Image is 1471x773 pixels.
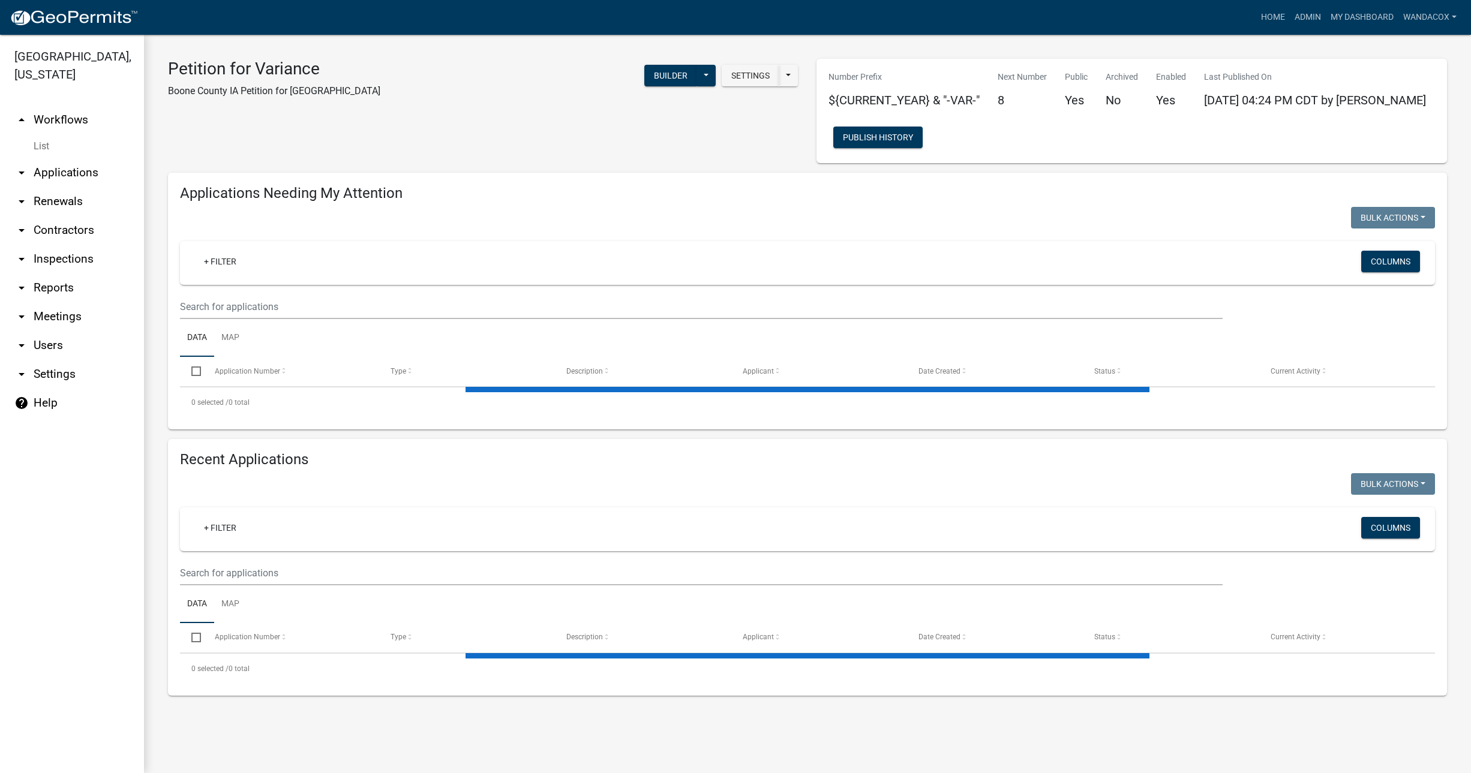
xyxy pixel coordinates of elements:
datatable-header-cell: Type [379,623,555,652]
datatable-header-cell: Current Activity [1259,357,1435,386]
h5: Yes [1065,93,1088,107]
span: Date Created [918,367,960,375]
datatable-header-cell: Type [379,357,555,386]
i: arrow_drop_down [14,166,29,180]
i: help [14,396,29,410]
i: arrow_drop_down [14,367,29,381]
h5: ${CURRENT_YEAR} & "-VAR-" [828,93,980,107]
button: Publish History [833,127,923,148]
span: Description [566,367,603,375]
datatable-header-cell: Application Number [203,357,379,386]
span: Current Activity [1271,367,1320,375]
datatable-header-cell: Select [180,357,203,386]
a: Data [180,585,214,624]
datatable-header-cell: Application Number [203,623,379,652]
a: My Dashboard [1326,6,1398,29]
a: Map [214,585,247,624]
a: + Filter [194,517,246,539]
p: Last Published On [1204,71,1426,83]
datatable-header-cell: Date Created [907,623,1083,652]
i: arrow_drop_down [14,338,29,353]
button: Bulk Actions [1351,207,1435,228]
h5: Yes [1156,93,1186,107]
datatable-header-cell: Description [555,357,731,386]
a: Admin [1290,6,1326,29]
a: + Filter [194,251,246,272]
p: Number Prefix [828,71,980,83]
datatable-header-cell: Date Created [907,357,1083,386]
datatable-header-cell: Select [180,623,203,652]
h5: No [1106,93,1138,107]
datatable-header-cell: Applicant [731,357,907,386]
button: Bulk Actions [1351,473,1435,495]
span: Status [1094,367,1115,375]
h4: Recent Applications [180,451,1435,468]
span: Status [1094,633,1115,641]
div: 0 total [180,654,1435,684]
p: Boone County IA Petition for [GEOGRAPHIC_DATA] [168,84,380,98]
span: Description [566,633,603,641]
datatable-header-cell: Applicant [731,623,907,652]
i: arrow_drop_down [14,309,29,324]
a: WandaCox [1398,6,1461,29]
datatable-header-cell: Status [1083,357,1259,386]
a: Map [214,319,247,357]
div: 0 total [180,387,1435,417]
datatable-header-cell: Status [1083,623,1259,652]
i: arrow_drop_down [14,194,29,209]
i: arrow_drop_down [14,281,29,295]
span: Applicant [743,367,774,375]
span: Type [391,633,406,641]
datatable-header-cell: Description [555,623,731,652]
input: Search for applications [180,294,1223,319]
datatable-header-cell: Current Activity [1259,623,1435,652]
button: Columns [1361,251,1420,272]
a: Home [1256,6,1290,29]
p: Enabled [1156,71,1186,83]
input: Search for applications [180,561,1223,585]
span: Date Created [918,633,960,641]
a: Data [180,319,214,357]
p: Public [1065,71,1088,83]
i: arrow_drop_down [14,252,29,266]
i: arrow_drop_up [14,113,29,127]
p: Next Number [998,71,1047,83]
i: arrow_drop_down [14,223,29,237]
h4: Applications Needing My Attention [180,185,1435,202]
span: 0 selected / [191,664,229,673]
span: Applicant [743,633,774,641]
span: Current Activity [1271,633,1320,641]
button: Builder [644,65,697,86]
span: Type [391,367,406,375]
span: [DATE] 04:24 PM CDT by [PERSON_NAME] [1204,93,1426,107]
p: Archived [1106,71,1138,83]
h5: 8 [998,93,1047,107]
h3: Petition for Variance [168,59,380,79]
span: Application Number [215,367,280,375]
wm-modal-confirm: Workflow Publish History [833,134,923,143]
span: Application Number [215,633,280,641]
button: Columns [1361,517,1420,539]
button: Settings [722,65,779,86]
span: 0 selected / [191,398,229,407]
